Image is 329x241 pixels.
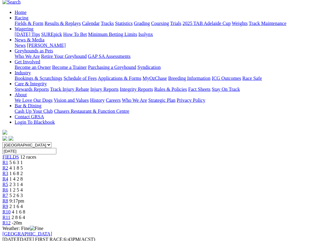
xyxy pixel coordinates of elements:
[15,15,28,20] a: Racing
[41,54,87,59] a: Retire Your Greyhound
[242,76,262,81] a: Race Safe
[88,65,136,70] a: Purchasing a Greyhound
[98,76,141,81] a: Applications & Forms
[15,76,327,81] div: Industry
[154,87,187,92] a: Rules & Policies
[101,21,114,26] a: Tracks
[2,187,8,192] a: R6
[54,109,129,114] a: Chasers Restaurant & Function Centre
[2,226,43,231] span: Weather: Fine
[122,98,147,103] a: Who We Are
[2,165,8,171] a: R2
[2,148,56,154] input: Select date
[2,182,8,187] a: R5
[170,21,181,26] a: Trials
[15,43,327,48] div: News & Media
[137,65,161,70] a: Syndication
[15,21,43,26] a: Fields & Form
[143,76,167,81] a: MyOzChase
[12,220,22,225] span: -20m
[9,198,24,203] span: 9:17pm
[212,76,241,81] a: ICG Outcomes
[9,136,13,141] img: twitter.svg
[15,98,327,103] div: About
[15,54,327,59] div: Greyhounds as Pets
[2,204,8,209] a: R9
[2,160,8,165] a: R1
[9,204,23,209] span: 2 1 6 4
[2,198,8,203] a: R8
[30,226,43,231] img: Fine
[9,160,23,165] span: 5 6 3 1
[88,54,131,59] a: GAP SA Assessments
[54,98,89,103] a: Vision and Values
[27,43,65,48] a: [PERSON_NAME]
[134,21,150,26] a: Grading
[12,209,25,214] span: 4 1 6 8
[2,215,10,220] a: R11
[2,220,11,225] a: R12
[2,154,19,160] a: FIELDS
[15,37,44,42] a: News & Media
[106,98,121,103] a: Careers
[2,136,7,141] img: facebook.svg
[20,154,36,160] span: 12 races
[2,193,8,198] a: R7
[15,48,53,53] a: Greyhounds as Pets
[15,76,62,81] a: Bookings & Scratchings
[151,21,169,26] a: Coursing
[15,87,49,92] a: Stewards Reports
[168,76,210,81] a: Breeding Information
[2,209,11,214] a: R10
[15,120,55,125] a: Login To Blackbook
[63,76,97,81] a: Schedule of Fees
[15,59,40,64] a: Get Involved
[9,193,23,198] span: 5 2 6 3
[15,65,51,70] a: Become an Owner
[15,32,40,37] a: [DATE] Tips
[12,215,25,220] span: 2 8 6 4
[9,176,23,182] span: 1 4 2 8
[15,109,327,114] div: Bar & Dining
[212,87,240,92] a: Stay On Track
[2,171,8,176] a: R3
[90,98,104,103] a: History
[232,21,248,26] a: Weights
[2,176,8,182] a: R4
[88,32,137,37] a: Minimum Betting Limits
[15,114,44,119] a: Contact GRSA
[9,187,23,192] span: 1 2 5 4
[52,65,87,70] a: Become a Trainer
[15,26,34,31] a: Wagering
[15,32,327,37] div: Wagering
[15,10,27,15] a: Home
[63,32,87,37] a: How To Bet
[15,54,40,59] a: Who We Are
[2,130,7,135] img: logo-grsa-white.png
[15,81,47,86] a: Care & Integrity
[15,65,327,70] div: Get Involved
[82,21,100,26] a: Calendar
[15,103,41,108] a: Bar & Dining
[15,70,31,75] a: Industry
[90,87,119,92] a: Injury Reports
[120,87,153,92] a: Integrity Reports
[41,32,62,37] a: SUREpick
[249,21,286,26] a: Track Maintenance
[15,43,26,48] a: News
[148,98,175,103] a: Strategic Plan
[15,92,27,97] a: About
[9,171,23,176] span: 1 6 8 2
[115,21,133,26] a: Statistics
